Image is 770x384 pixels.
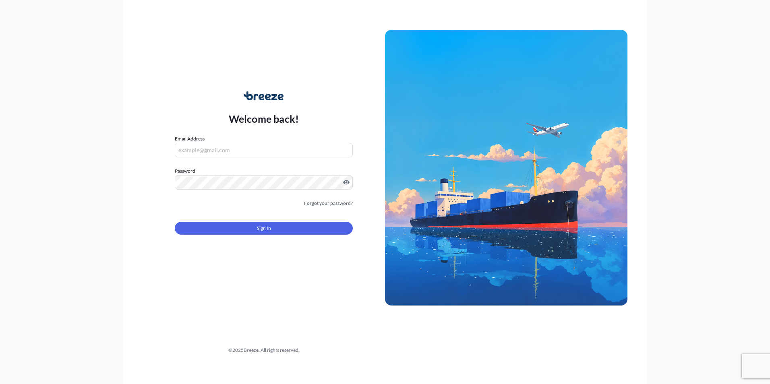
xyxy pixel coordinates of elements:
p: Welcome back! [229,112,299,125]
a: Forgot your password? [304,199,353,207]
span: Sign In [257,224,271,232]
label: Email Address [175,135,205,143]
button: Show password [343,179,350,186]
button: Sign In [175,222,353,235]
div: © 2025 Breeze. All rights reserved. [143,346,385,354]
img: Ship illustration [385,30,627,305]
label: Password [175,167,353,175]
input: example@gmail.com [175,143,353,157]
